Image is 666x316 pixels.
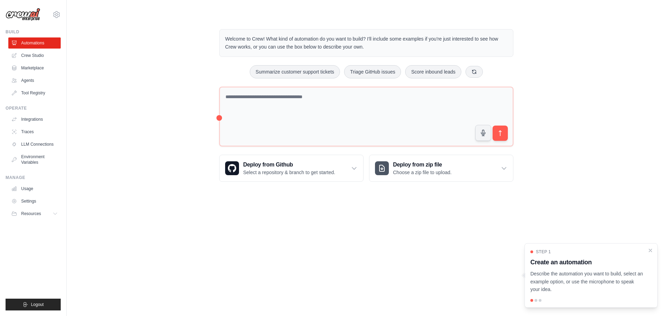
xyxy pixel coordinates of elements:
[405,65,461,78] button: Score inbound leads
[8,87,61,99] a: Tool Registry
[243,161,335,169] h3: Deploy from Github
[393,169,452,176] p: Choose a zip file to upload.
[6,105,61,111] div: Operate
[6,299,61,310] button: Logout
[6,29,61,35] div: Build
[393,161,452,169] h3: Deploy from zip file
[530,257,643,267] h3: Create an automation
[6,8,40,21] img: Logo
[21,211,41,216] span: Resources
[243,169,335,176] p: Select a repository & branch to get started.
[344,65,401,78] button: Triage GitHub issues
[530,270,643,293] p: Describe the automation you want to build, select an example option, or use the microphone to spe...
[8,151,61,168] a: Environment Variables
[8,75,61,86] a: Agents
[8,196,61,207] a: Settings
[648,248,653,253] button: Close walkthrough
[8,183,61,194] a: Usage
[8,62,61,74] a: Marketplace
[8,37,61,49] a: Automations
[8,114,61,125] a: Integrations
[250,65,340,78] button: Summarize customer support tickets
[6,175,61,180] div: Manage
[8,139,61,150] a: LLM Connections
[8,126,61,137] a: Traces
[31,302,44,307] span: Logout
[8,208,61,219] button: Resources
[536,249,551,255] span: Step 1
[8,50,61,61] a: Crew Studio
[225,35,507,51] p: Welcome to Crew! What kind of automation do you want to build? I'll include some examples if you'...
